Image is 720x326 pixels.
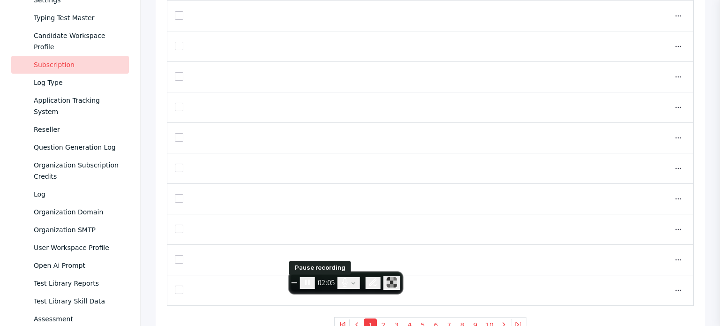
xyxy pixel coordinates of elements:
div: Reseller [34,124,121,135]
a: Reseller [11,121,129,138]
a: User Workspace Profile [11,239,129,257]
a: Test Library Reports [11,274,129,292]
a: Question Generation Log [11,138,129,156]
a: Typing Test Master [11,9,129,27]
a: Log [11,185,129,203]
div: Question Generation Log [34,142,121,153]
a: Test Library Skill Data [11,292,129,310]
div: Test Library Reports [34,278,121,289]
a: Log Type [11,74,129,91]
div: Organization Subscription Credits [34,159,121,182]
a: Organization Domain [11,203,129,221]
div: Log Type [34,77,121,88]
div: Candidate Workspace Profile [34,30,121,53]
div: Open Ai Prompt [34,260,121,271]
a: Organization SMTP [11,221,129,239]
a: Candidate Workspace Profile [11,27,129,56]
div: Application Tracking System [34,95,121,117]
a: Open Ai Prompt [11,257,129,274]
a: Organization Subscription Credits [11,156,129,185]
div: Organization Domain [34,206,121,218]
div: User Workspace Profile [34,242,121,253]
div: Organization SMTP [34,224,121,235]
a: Application Tracking System [11,91,129,121]
div: Typing Test Master [34,12,121,23]
div: Log [34,189,121,200]
div: Subscription [34,59,121,70]
div: Test Library Skill Data [34,296,121,307]
a: Subscription [11,56,129,74]
div: Assessment [34,313,121,325]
